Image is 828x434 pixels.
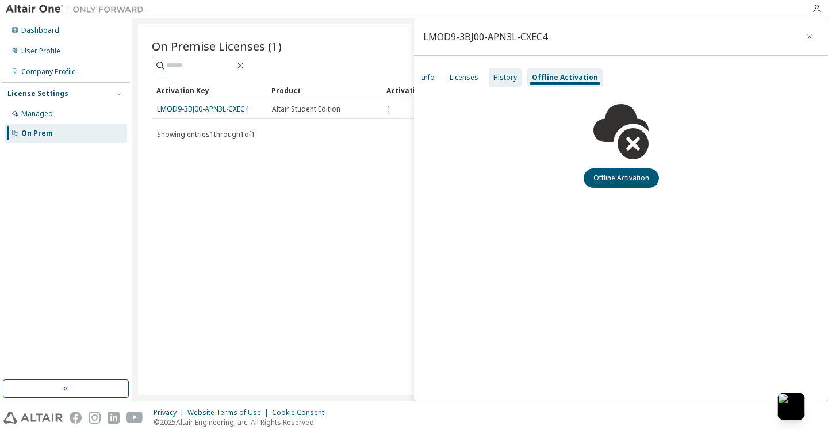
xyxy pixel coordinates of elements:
[152,38,282,54] span: On Premise Licenses (1)
[272,105,340,114] span: Altair Student Edition
[423,32,547,41] div: LMOD9-3BJ00-APN3L-CXEC4
[386,81,492,99] div: Activation Allowed
[450,73,478,82] div: Licenses
[21,109,53,118] div: Managed
[187,408,272,417] div: Website Terms of Use
[387,105,391,114] span: 1
[156,81,262,99] div: Activation Key
[21,129,53,138] div: On Prem
[584,168,659,188] button: Offline Activation
[157,104,249,114] a: LMOD9-3BJ00-APN3L-CXEC4
[154,408,187,417] div: Privacy
[421,73,435,82] div: Info
[7,89,68,98] div: License Settings
[532,73,598,82] div: Offline Activation
[89,412,101,424] img: instagram.svg
[154,417,331,427] p: © 2025 Altair Engineering, Inc. All Rights Reserved.
[272,408,331,417] div: Cookie Consent
[21,67,76,76] div: Company Profile
[70,412,82,424] img: facebook.svg
[271,81,377,99] div: Product
[126,412,143,424] img: youtube.svg
[108,412,120,424] img: linkedin.svg
[157,129,255,139] span: Showing entries 1 through 1 of 1
[3,412,63,424] img: altair_logo.svg
[21,26,59,35] div: Dashboard
[21,47,60,56] div: User Profile
[493,73,517,82] div: History
[6,3,149,15] img: Altair One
